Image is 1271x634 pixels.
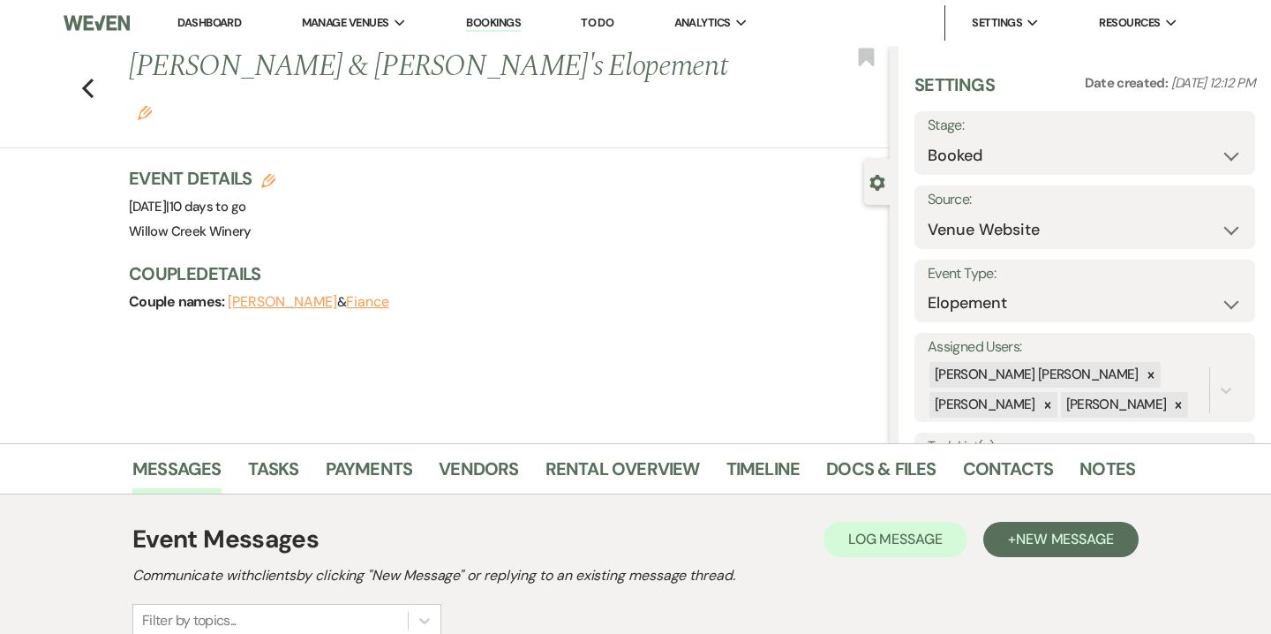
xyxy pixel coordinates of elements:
label: Stage: [928,113,1242,139]
span: Date created: [1085,74,1171,92]
span: Resources [1099,14,1160,32]
button: Log Message [824,522,967,557]
span: 10 days to go [169,198,246,215]
h2: Communicate with clients by clicking "New Message" or replying to an existing message thread. [132,565,1139,586]
a: Docs & Files [826,455,936,494]
span: Log Message [848,530,943,548]
a: Contacts [963,455,1054,494]
button: [PERSON_NAME] [228,295,337,309]
span: | [166,198,245,215]
label: Assigned Users: [928,335,1242,360]
a: Vendors [439,455,518,494]
h1: Event Messages [132,521,319,558]
span: Settings [972,14,1022,32]
div: [PERSON_NAME] [1061,392,1169,418]
h3: Couple Details [129,261,872,286]
a: Bookings [466,15,521,32]
h1: [PERSON_NAME] & [PERSON_NAME]'s Elopement [129,46,731,130]
a: Tasks [248,455,299,494]
a: Payments [326,455,413,494]
span: [DATE] 12:12 PM [1171,74,1255,92]
button: Close lead details [869,173,885,190]
span: Willow Creek Winery [129,223,252,240]
span: New Message [1016,530,1114,548]
a: Dashboard [177,15,241,30]
a: To Do [581,15,613,30]
div: Filter by topics... [142,610,237,631]
label: Source: [928,187,1242,213]
button: +New Message [983,522,1139,557]
button: Fiance [346,295,389,309]
a: Timeline [726,455,801,494]
a: Messages [132,455,222,494]
label: Event Type: [928,261,1242,287]
div: [PERSON_NAME] [929,392,1038,418]
label: Task List(s): [928,434,1242,460]
div: [PERSON_NAME] [PERSON_NAME] [929,362,1141,388]
h3: Event Details [129,166,275,191]
button: Edit [138,104,152,120]
span: & [228,293,389,311]
img: Weven Logo [64,4,130,42]
span: Couple names: [129,292,228,311]
span: [DATE] [129,198,245,215]
a: Rental Overview [545,455,700,494]
h3: Settings [914,72,995,111]
span: Analytics [674,14,731,32]
a: Notes [1079,455,1135,494]
span: Manage Venues [302,14,389,32]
